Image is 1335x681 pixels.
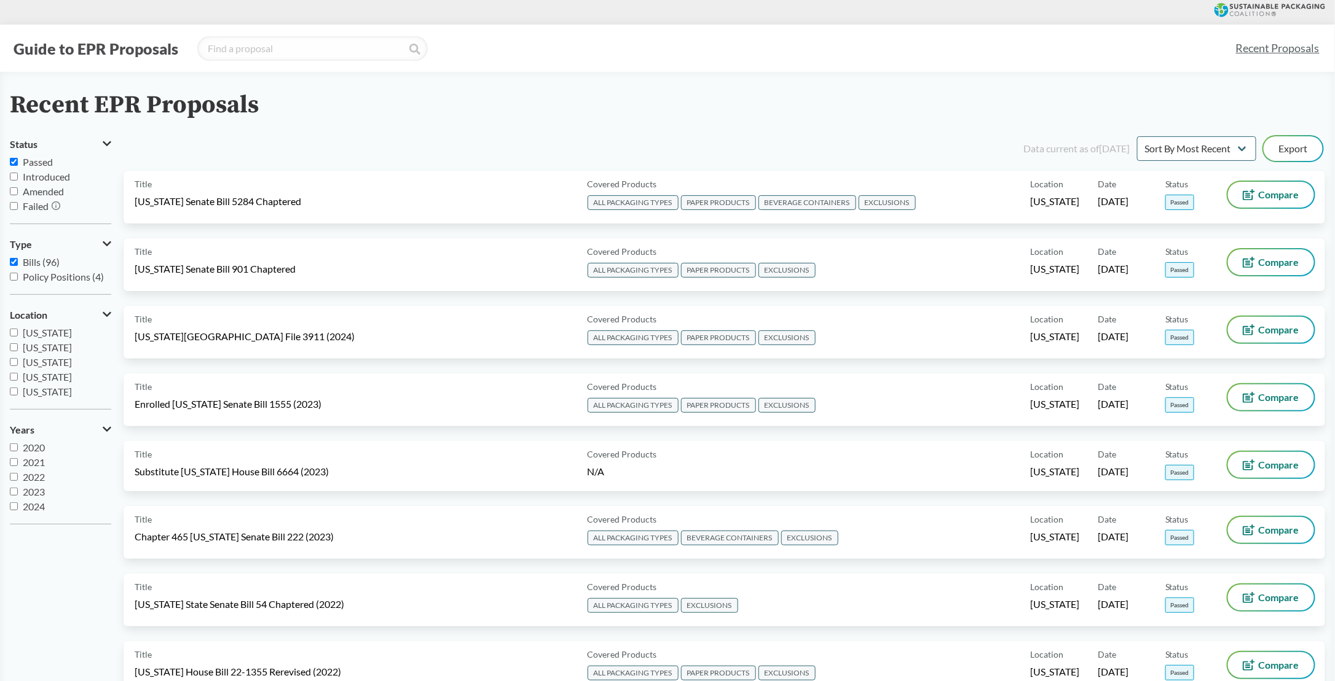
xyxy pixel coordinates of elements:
span: Compare [1259,325,1299,335]
button: Status [10,134,111,155]
span: PAPER PRODUCTS [681,263,756,278]
button: Compare [1228,317,1314,343]
input: [US_STATE] [10,358,18,366]
span: Title [135,245,152,258]
span: Passed [1165,665,1194,680]
span: Title [135,580,152,593]
span: [US_STATE] [1030,465,1079,478]
span: Date [1098,177,1116,190]
span: Covered Products [588,380,657,393]
span: Passed [1165,330,1194,345]
span: BEVERAGE CONTAINERS [758,195,856,210]
span: Date [1098,513,1116,526]
span: ALL PACKAGING TYPES [588,263,679,278]
span: [DATE] [1098,262,1128,276]
span: Title [135,648,152,661]
span: Date [1098,648,1116,661]
button: Guide to EPR Proposals [10,39,182,58]
span: Passed [1165,465,1194,480]
input: [US_STATE] [10,329,18,337]
span: Covered Products [588,580,657,593]
button: Compare [1228,384,1314,410]
span: Passed [1165,262,1194,278]
span: [DATE] [1098,665,1128,679]
a: Recent Proposals [1231,34,1325,62]
span: Location [1030,177,1063,190]
span: Location [1030,448,1063,461]
span: Compare [1259,392,1299,402]
button: Type [10,234,111,255]
span: 2021 [23,456,45,468]
span: Passed [1165,195,1194,210]
span: PAPER PRODUCTS [681,666,756,680]
input: [US_STATE] [10,387,18,395]
span: Status [1165,448,1189,461]
span: Enrolled [US_STATE] Senate Bill 1555 (2023) [135,397,321,411]
input: 2020 [10,443,18,451]
span: Status [1165,313,1189,325]
input: Policy Positions (4) [10,273,18,281]
span: Covered Products [588,245,657,258]
span: Title [135,177,152,190]
span: Location [1030,313,1063,325]
span: BEVERAGE CONTAINERS [681,531,779,545]
span: Compare [1259,257,1299,267]
span: ALL PACKAGING TYPES [588,398,679,413]
input: [US_STATE] [10,373,18,381]
input: 2021 [10,458,18,466]
input: 2023 [10,488,18,496]
span: Date [1098,245,1116,258]
button: Years [10,419,111,440]
span: Date [1098,313,1116,325]
span: Covered Products [588,313,657,325]
span: EXCLUSIONS [758,666,816,680]
span: Compare [1259,660,1299,670]
span: 2022 [23,471,45,483]
span: N/A [588,465,605,477]
span: PAPER PRODUCTS [681,195,756,210]
span: EXCLUSIONS [781,531,838,545]
span: Chapter 465 [US_STATE] Senate Bill 222 (2023) [135,530,334,543]
span: [US_STATE] [1030,330,1079,343]
span: [US_STATE] [1030,530,1079,543]
span: Location [1030,513,1063,526]
span: EXCLUSIONS [758,398,816,413]
button: Compare [1228,517,1314,543]
span: Bills (96) [23,256,60,268]
span: Amended [23,185,64,197]
span: Title [135,380,152,393]
span: Date [1098,580,1116,593]
span: Location [1030,648,1063,661]
span: Location [1030,580,1063,593]
span: 2024 [23,500,45,512]
input: Amended [10,187,18,195]
span: Years [10,424,34,435]
span: [DATE] [1098,597,1128,611]
input: Find a proposal [197,36,428,61]
input: Bills (96) [10,258,18,266]
span: EXCLUSIONS [859,195,916,210]
span: Status [1165,380,1189,393]
span: [US_STATE][GEOGRAPHIC_DATA] File 3911 (2024) [135,330,355,343]
h2: Recent EPR Proposals [10,91,259,119]
span: ALL PACKAGING TYPES [588,330,679,345]
span: Compare [1259,190,1299,200]
span: [US_STATE] Senate Bill 5284 Chaptered [135,195,301,208]
span: 2023 [23,486,45,497]
span: Type [10,239,32,250]
span: [US_STATE] House Bill 22-1355 Rerevised (2022) [135,665,341,679]
span: Status [1165,245,1189,258]
span: [US_STATE] Senate Bill 901 Chaptered [135,262,296,276]
input: Failed [10,202,18,210]
div: Data current as of [DATE] [1023,141,1130,156]
span: Status [1165,513,1189,526]
span: [US_STATE] [1030,597,1079,611]
button: Export [1264,136,1323,161]
span: Compare [1259,460,1299,470]
span: [DATE] [1098,330,1128,343]
span: [DATE] [1098,530,1128,543]
span: [DATE] [1098,397,1128,411]
input: Passed [10,158,18,166]
span: Location [1030,380,1063,393]
button: Compare [1228,182,1314,208]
